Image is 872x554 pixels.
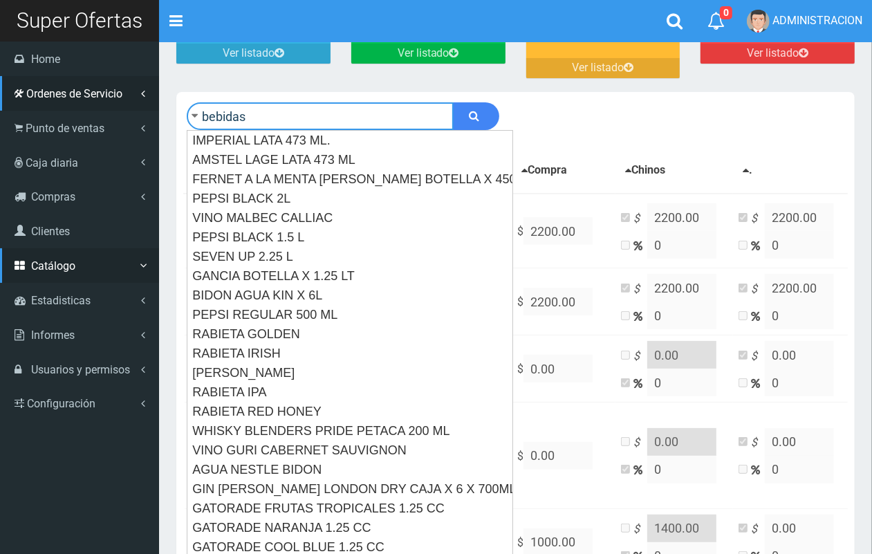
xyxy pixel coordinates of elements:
[187,169,512,189] div: FERNET A LA MENTA [PERSON_NAME] BOTELLA X 450 CC
[751,349,765,364] i: $
[533,16,649,43] font: Productos por debajo del stock minimo
[187,208,512,228] div: VINO MALBEC CALLIAC
[572,61,624,74] font: Ver listado
[31,190,75,203] span: Compras
[633,211,647,227] i: $
[31,329,75,342] span: Informes
[187,102,454,130] input: Ingrese su busqueda
[187,402,512,421] div: RABIETA RED HONEY
[187,518,512,537] div: GATORADE NARANJA 1.25 CC
[17,8,142,33] span: Super Ofertas
[512,403,615,508] td: $
[31,294,91,307] span: Estadisticas
[187,324,512,344] div: RABIETA GOLDEN
[31,53,60,66] span: Home
[187,441,512,460] div: VINO GURI CABERNET SAUVIGNON
[176,44,331,64] a: Ver listado
[27,397,95,410] span: Configuración
[751,521,765,537] i: $
[26,122,104,135] span: Punto de ventas
[621,162,669,179] button: Chinos
[512,194,615,268] td: $
[187,131,512,150] div: IMPERIAL LATA 473 ML.
[187,499,512,518] div: GATORADE FRUTAS TROPICALES 1.25 CC
[772,14,862,27] span: ADMINISTRACION
[31,363,130,376] span: Usuarios y permisos
[187,460,512,479] div: AGUA NESTLE BIDON
[633,435,647,451] i: $
[633,349,647,364] i: $
[187,266,512,286] div: GANCIA BOTELLA X 1.25 LT
[223,46,275,59] font: Ver listado
[747,46,799,59] font: Ver listado
[187,286,512,305] div: BIDON AGUA KIN X 6L
[751,281,765,297] i: $
[187,363,512,382] div: [PERSON_NAME]
[739,162,757,179] button: .
[517,162,571,179] button: Compra
[747,10,770,33] img: User Image
[187,189,512,208] div: PEPSI BLACK 2L
[31,225,70,238] span: Clientes
[398,46,449,59] font: Ver listado
[526,58,680,78] a: Ver listado
[187,479,512,499] div: GIN [PERSON_NAME] LONDON DRY CAJA X 6 X 700ML
[26,87,122,100] span: Ordenes de Servicio
[512,335,615,403] td: $
[512,268,615,335] td: $
[26,156,78,169] span: Caja diaria
[187,247,512,266] div: SEVEN UP 2.25 L
[187,305,512,324] div: PEPSI REGULAR 500 ML
[187,382,512,402] div: RABIETA IPA
[351,44,505,64] a: Ver listado
[751,435,765,451] i: $
[720,6,732,19] span: 0
[187,421,512,441] div: WHISKY BLENDERS PRIDE PETACA 200 ML
[751,211,765,227] i: $
[187,228,512,247] div: PEPSI BLACK 1.5 L
[187,150,512,169] div: AMSTEL LAGE LATA 473 ML
[633,521,647,537] i: $
[31,259,75,273] span: Catálogo
[701,44,855,64] a: Ver listado
[187,344,512,363] div: RABIETA IRISH
[633,281,647,297] i: $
